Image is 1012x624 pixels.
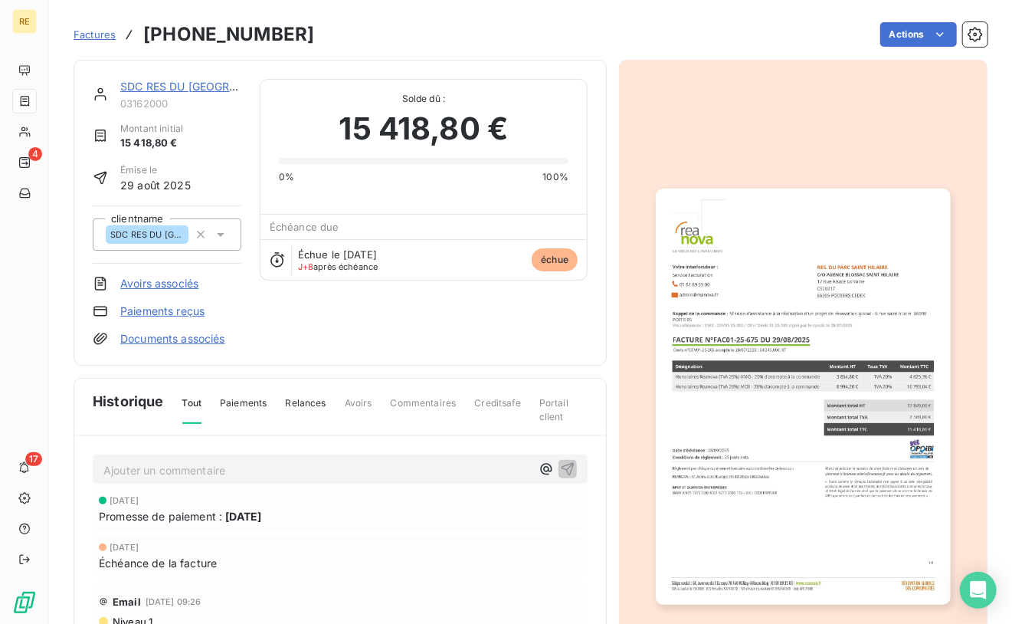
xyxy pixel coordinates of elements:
[960,572,997,609] div: Open Intercom Messenger
[542,170,568,184] span: 100%
[298,262,378,271] span: après échéance
[880,22,957,47] button: Actions
[182,396,202,424] span: Tout
[220,396,267,422] span: Paiements
[279,170,294,184] span: 0%
[285,396,326,422] span: Relances
[74,28,116,41] span: Factures
[532,248,578,271] span: échue
[120,80,300,93] a: SDC RES DU [GEOGRAPHIC_DATA]
[120,163,191,177] span: Émise le
[99,508,222,524] span: Promesse de paiement :
[74,27,116,42] a: Factures
[391,396,457,422] span: Commentaires
[110,543,139,552] span: [DATE]
[25,452,42,466] span: 17
[143,21,314,48] h3: [PHONE_NUMBER]
[225,508,261,524] span: [DATE]
[120,177,191,193] span: 29 août 2025
[99,555,217,571] span: Échéance de la facture
[298,261,313,272] span: J+8
[146,597,201,606] span: [DATE] 09:26
[474,396,521,422] span: Creditsafe
[120,97,241,110] span: 03162000
[120,136,183,151] span: 15 418,80 €
[113,596,141,608] span: Email
[120,331,225,346] a: Documents associés
[339,106,509,152] span: 15 418,80 €
[120,304,205,319] a: Paiements reçus
[120,276,198,291] a: Avoirs associés
[110,496,139,505] span: [DATE]
[110,230,184,239] span: SDC RES DU [GEOGRAPHIC_DATA]
[279,92,568,106] span: Solde dû :
[28,147,42,161] span: 4
[270,221,339,233] span: Échéance due
[298,248,377,261] span: Échue le [DATE]
[539,396,588,436] span: Portail client
[12,9,37,34] div: RE
[12,590,37,615] img: Logo LeanPay
[93,391,164,412] span: Historique
[120,122,183,136] span: Montant initial
[345,396,372,422] span: Avoirs
[656,189,950,605] img: invoice_thumbnail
